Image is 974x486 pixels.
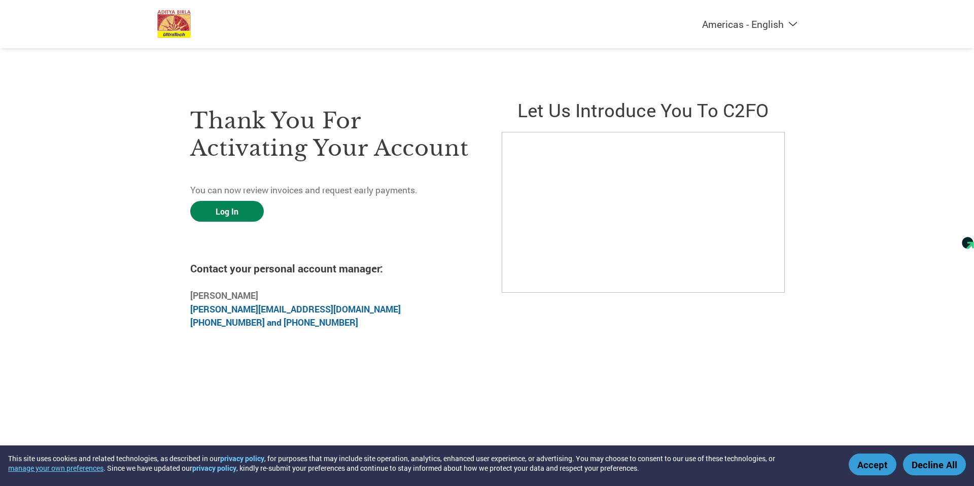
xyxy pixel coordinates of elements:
button: Decline All [903,454,966,475]
iframe: C2FO Introduction Video [502,132,785,293]
a: Log In [190,201,264,222]
img: UltraTech [157,10,191,38]
button: Accept [849,454,896,475]
button: manage your own preferences [8,463,103,473]
a: [PHONE_NUMBER] and [PHONE_NUMBER] [190,317,358,328]
p: You can now review invoices and request early payments. [190,184,472,197]
a: privacy policy [192,463,236,473]
div: This site uses cookies and related technologies, as described in our , for purposes that may incl... [8,454,834,473]
a: privacy policy [220,454,264,463]
a: [PERSON_NAME][EMAIL_ADDRESS][DOMAIN_NAME] [190,303,401,315]
h4: Contact your personal account manager: [190,261,472,275]
h2: Let us introduce you to C2FO [502,97,784,122]
b: [PERSON_NAME] [190,290,258,301]
h3: Thank you for activating your account [190,107,472,162]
